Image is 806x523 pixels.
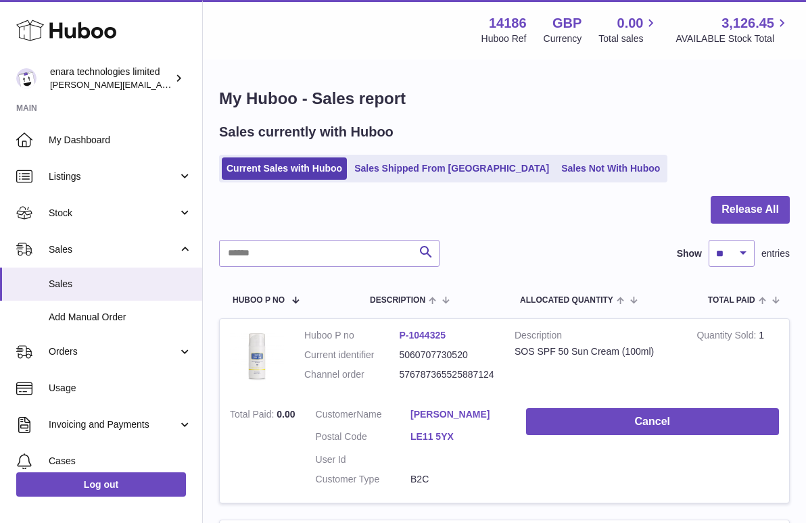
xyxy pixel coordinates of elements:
span: 0.00 [617,14,644,32]
div: enara technologies limited [50,66,172,91]
span: Customer [316,409,357,420]
span: Sales [49,243,178,256]
span: Stock [49,207,178,220]
button: Release All [711,196,790,224]
span: Description [370,296,425,305]
span: ALLOCATED Quantity [520,296,613,305]
span: Invoicing and Payments [49,418,178,431]
dt: Postal Code [316,430,411,447]
dt: Huboo P no [304,329,400,342]
a: Log out [16,472,186,497]
dd: B2C [410,473,506,486]
span: Total sales [598,32,659,45]
dt: Channel order [304,368,400,381]
div: SOS SPF 50 Sun Cream (100ml) [515,345,676,358]
h1: My Huboo - Sales report [219,88,790,109]
strong: 14186 [489,14,527,32]
dd: 5060707730520 [400,349,495,362]
label: Show [677,247,702,260]
a: P-1044325 [400,330,446,341]
dt: User Id [316,453,411,466]
div: Currency [544,32,582,45]
span: entries [761,247,790,260]
span: Total paid [708,296,755,305]
img: 1746804264.jpg [230,329,284,383]
a: LE11 5YX [410,430,506,443]
span: Cases [49,455,192,468]
strong: GBP [552,14,582,32]
h2: Sales currently with Huboo [219,123,394,141]
a: Sales Not With Huboo [556,157,665,180]
span: Huboo P no [233,296,285,305]
span: Sales [49,278,192,291]
a: Current Sales with Huboo [222,157,347,180]
a: [PERSON_NAME] [410,408,506,421]
a: Sales Shipped From [GEOGRAPHIC_DATA] [350,157,554,180]
span: 0.00 [277,409,295,420]
a: 0.00 Total sales [598,14,659,45]
dt: Name [316,408,411,424]
div: Huboo Ref [481,32,527,45]
span: Listings [49,170,178,183]
td: 1 [686,319,789,398]
strong: Description [515,329,676,345]
strong: Quantity Sold [696,330,759,344]
span: Usage [49,382,192,395]
button: Cancel [526,408,779,436]
dd: 576787365525887124 [400,368,495,381]
span: 3,126.45 [721,14,774,32]
span: My Dashboard [49,134,192,147]
dt: Current identifier [304,349,400,362]
dt: Customer Type [316,473,411,486]
span: Add Manual Order [49,311,192,324]
span: AVAILABLE Stock Total [675,32,790,45]
span: [PERSON_NAME][EMAIL_ADDRESS][DOMAIN_NAME] [50,79,271,90]
img: Dee@enara.co [16,68,37,89]
strong: Total Paid [230,409,277,423]
a: 3,126.45 AVAILABLE Stock Total [675,14,790,45]
span: Orders [49,345,178,358]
